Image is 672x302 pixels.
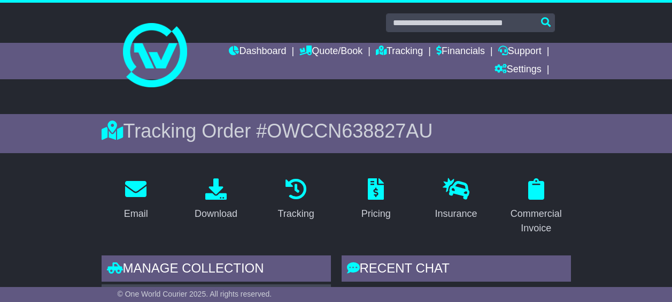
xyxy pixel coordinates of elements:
a: Tracking [271,175,321,225]
span: © One World Courier 2025. All rights reserved. [118,290,272,298]
a: Tracking [376,43,423,61]
a: Dashboard [229,43,286,61]
a: Commercial Invoice [501,175,571,239]
span: OWCCN638827AU [267,120,432,142]
div: Manage collection [102,255,331,284]
a: Insurance [428,175,484,225]
div: Pricing [361,207,391,221]
a: Download [188,175,244,225]
a: Pricing [354,175,398,225]
a: Financials [436,43,485,61]
div: Commercial Invoice [508,207,564,236]
div: Email [124,207,148,221]
div: RECENT CHAT [342,255,571,284]
a: Quote/Book [299,43,362,61]
a: Email [117,175,155,225]
div: Insurance [435,207,477,221]
div: Tracking Order # [102,119,571,142]
a: Support [498,43,542,61]
div: Tracking [278,207,314,221]
a: Settings [495,61,542,79]
div: Download [195,207,237,221]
